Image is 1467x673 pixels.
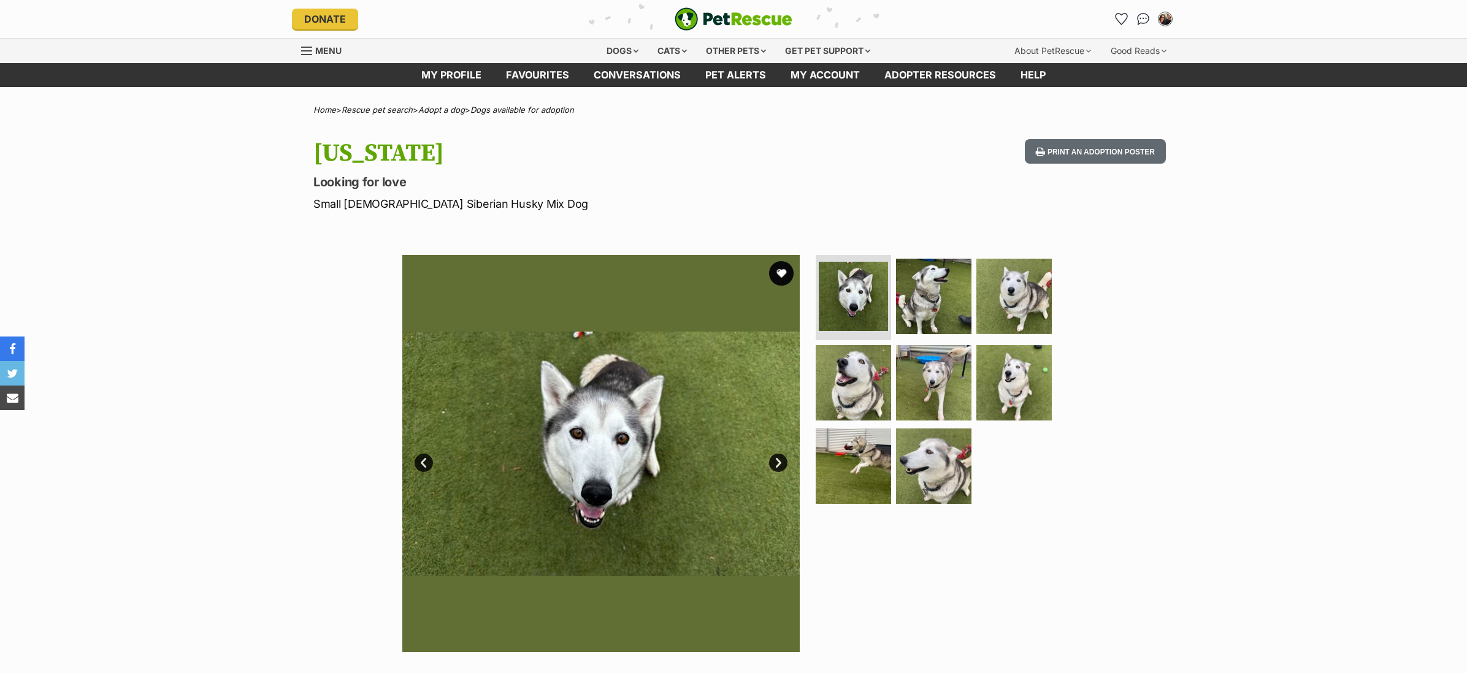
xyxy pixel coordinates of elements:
[769,261,794,286] button: favourite
[675,7,792,31] a: PetRescue
[292,9,358,29] a: Donate
[896,428,971,504] img: Photo of Alaska
[313,105,336,115] a: Home
[1111,9,1131,29] a: Favourites
[581,63,693,87] a: conversations
[872,63,1008,87] a: Adopter resources
[819,262,888,331] img: Photo of Alaska
[598,39,647,63] div: Dogs
[697,39,775,63] div: Other pets
[283,105,1184,115] div: > > >
[896,345,971,420] img: Photo of Alaska
[470,105,574,115] a: Dogs available for adoption
[896,259,971,334] img: Photo of Alaska
[418,105,465,115] a: Adopt a dog
[816,345,891,420] img: Photo of Alaska
[313,196,832,212] p: Small [DEMOGRAPHIC_DATA] Siberian Husky Mix Dog
[769,454,787,472] a: Next
[1008,63,1058,87] a: Help
[1102,39,1175,63] div: Good Reads
[776,39,879,63] div: Get pet support
[315,45,342,56] span: Menu
[649,39,695,63] div: Cats
[494,63,581,87] a: Favourites
[313,139,832,167] h1: [US_STATE]
[409,63,494,87] a: My profile
[1155,9,1175,29] button: My account
[1133,9,1153,29] a: Conversations
[778,63,872,87] a: My account
[1025,139,1166,164] button: Print an adoption poster
[1159,13,1171,25] img: Kim Jones profile pic
[976,259,1052,334] img: Photo of Alaska
[402,255,800,652] img: Photo of Alaska
[342,105,413,115] a: Rescue pet search
[1137,13,1150,25] img: chat-41dd97257d64d25036548639549fe6c8038ab92f7586957e7f3b1b290dea8141.svg
[301,39,350,61] a: Menu
[693,63,778,87] a: Pet alerts
[1006,39,1100,63] div: About PetRescue
[816,428,891,504] img: Photo of Alaska
[675,7,792,31] img: logo-e224e6f780fb5917bec1dbf3a21bbac754714ae5b6737aabdf751b685950b380.svg
[1111,9,1175,29] ul: Account quick links
[313,173,832,191] p: Looking for love
[415,454,433,472] a: Prev
[976,345,1052,420] img: Photo of Alaska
